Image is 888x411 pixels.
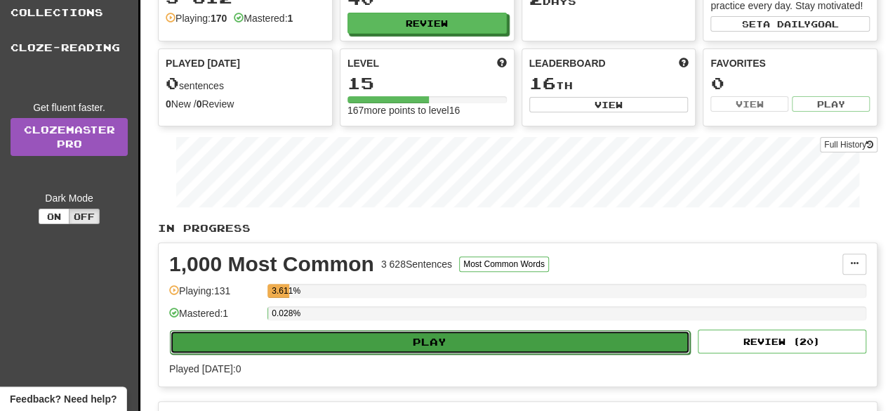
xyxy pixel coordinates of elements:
[529,97,689,112] button: View
[678,56,688,70] span: This week in points, UTC
[166,56,240,70] span: Played [DATE]
[347,74,507,92] div: 15
[169,284,260,307] div: Playing: 131
[234,11,293,25] div: Mastered:
[10,392,117,406] span: Open feedback widget
[529,74,689,93] div: th
[170,330,690,354] button: Play
[710,56,870,70] div: Favorites
[529,56,606,70] span: Leaderboard
[158,221,877,235] p: In Progress
[272,284,289,298] div: 3.611%
[820,137,877,152] button: Full History
[166,74,325,93] div: sentences
[792,96,870,112] button: Play
[11,118,128,156] a: ClozemasterPro
[39,209,69,224] button: On
[381,257,452,271] div: 3 628 Sentences
[710,74,870,92] div: 0
[347,13,507,34] button: Review
[11,191,128,205] div: Dark Mode
[287,13,293,24] strong: 1
[169,254,374,275] div: 1,000 Most Common
[69,209,100,224] button: Off
[211,13,227,24] strong: 170
[169,306,260,330] div: Mastered: 1
[347,56,379,70] span: Level
[763,19,811,29] span: a daily
[166,11,227,25] div: Playing:
[197,98,202,110] strong: 0
[11,100,128,115] div: Get fluent faster.
[710,16,870,32] button: Seta dailygoal
[459,256,549,272] button: Most Common Words
[166,97,325,111] div: New / Review
[347,103,507,117] div: 167 more points to level 16
[169,363,241,374] span: Played [DATE]: 0
[166,73,179,93] span: 0
[698,330,866,353] button: Review (20)
[710,96,788,112] button: View
[166,98,171,110] strong: 0
[529,73,556,93] span: 16
[497,56,507,70] span: Score more points to level up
